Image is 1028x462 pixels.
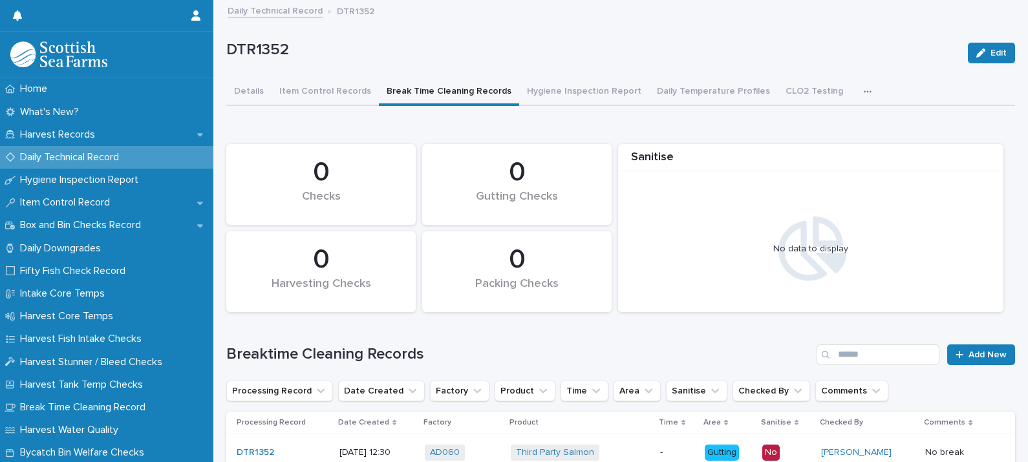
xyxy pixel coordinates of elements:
[659,415,678,430] p: Time
[248,277,394,304] div: Harvesting Checks
[237,415,306,430] p: Processing Record
[15,356,173,368] p: Harvest Stunner / Bleed Checks
[625,244,997,255] div: No data to display
[968,43,1015,63] button: Edit
[15,83,58,95] p: Home
[15,219,151,231] p: Box and Bin Checks Record
[561,381,608,401] button: Time
[15,151,129,163] p: Daily Technical Record
[237,447,274,458] a: DTR1352
[15,196,120,209] p: Item Control Record
[495,381,555,401] button: Product
[15,333,152,345] p: Harvest Fish Intake Checks
[339,447,414,458] p: [DATE] 12:30
[444,277,590,304] div: Packing Checks
[925,445,967,458] p: No break
[226,41,958,59] p: DTR1352
[821,447,892,458] a: [PERSON_NAME]
[338,381,425,401] button: Date Created
[423,415,451,430] p: Factory
[228,3,323,17] a: Daily Technical Record
[15,288,115,300] p: Intake Core Temps
[705,445,739,461] div: Gutting
[430,381,489,401] button: Factory
[338,415,389,430] p: Date Created
[991,48,1007,58] span: Edit
[10,41,107,67] img: mMrefqRFQpe26GRNOUkG
[649,79,778,106] button: Daily Temperature Profiles
[947,344,1015,365] a: Add New
[226,381,333,401] button: Processing Record
[337,3,374,17] p: DTR1352
[15,174,149,186] p: Hygiene Inspection Report
[15,424,129,436] p: Harvest Water Quality
[516,447,594,458] a: Third Party Salmon
[733,381,810,401] button: Checked By
[703,415,721,430] p: Area
[519,79,649,106] button: Hygiene Inspection Report
[272,79,379,106] button: Item Control Records
[15,242,111,255] p: Daily Downgrades
[15,401,156,414] p: Break Time Cleaning Record
[226,345,811,364] h1: Breaktime Cleaning Records
[614,381,661,401] button: Area
[815,381,888,401] button: Comments
[444,190,590,217] div: Gutting Checks
[444,156,590,189] div: 0
[15,379,153,391] p: Harvest Tank Temp Checks
[444,244,590,276] div: 0
[660,445,665,458] p: -
[817,344,939,365] input: Search
[248,244,394,276] div: 0
[762,445,780,461] div: No
[15,265,136,277] p: Fifty Fish Check Record
[761,415,791,430] p: Sanitise
[248,190,394,217] div: Checks
[969,350,1007,359] span: Add New
[666,381,727,401] button: Sanitise
[15,106,89,118] p: What's New?
[618,151,1003,172] div: Sanitise
[379,79,519,106] button: Break Time Cleaning Records
[430,447,460,458] a: AD060
[820,415,863,430] p: Checked By
[778,79,851,106] button: CLO2 Testing
[15,446,155,459] p: Bycatch Bin Welfare Checks
[509,415,539,430] p: Product
[924,415,965,430] p: Comments
[15,129,105,141] p: Harvest Records
[15,310,123,322] p: Harvest Core Temps
[248,156,394,189] div: 0
[226,79,272,106] button: Details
